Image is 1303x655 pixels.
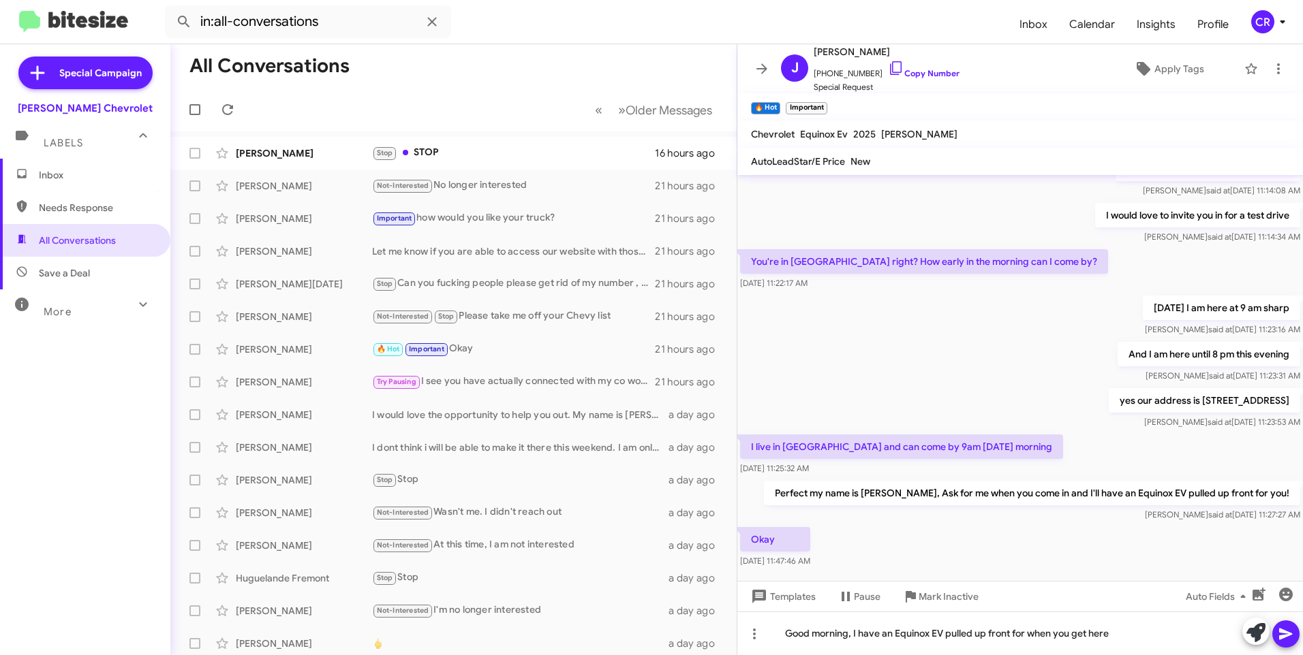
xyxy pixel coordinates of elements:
[236,277,372,291] div: [PERSON_NAME][DATE]
[669,473,726,487] div: a day ago
[1206,185,1230,195] span: said at
[372,603,669,618] div: I'm no longer interested
[377,508,429,517] span: Not-Interested
[881,128,957,140] span: [PERSON_NAME]
[377,606,429,615] span: Not-Interested
[1209,370,1233,381] span: said at
[236,637,372,650] div: [PERSON_NAME]
[1144,417,1300,427] span: [PERSON_NAME] [DATE] 11:23:53 AM
[740,463,809,473] span: [DATE] 11:25:32 AM
[669,571,726,585] div: a day ago
[764,481,1300,505] p: Perfect my name is [PERSON_NAME], Ask for me when you come in and I'll have an Equinox EV pulled ...
[737,584,827,609] button: Templates
[791,57,799,79] span: J
[853,128,876,140] span: 2025
[1145,324,1300,334] span: [PERSON_NAME] [DATE] 11:23:16 AM
[377,214,412,223] span: Important
[786,102,827,114] small: Important
[655,179,726,193] div: 21 hours ago
[377,312,429,321] span: Not-Interested
[888,68,960,78] a: Copy Number
[1143,185,1300,195] span: [PERSON_NAME] [DATE] 11:14:08 AM
[1144,231,1300,242] span: [PERSON_NAME] [DATE] 11:14:34 AM
[377,475,393,484] span: Stop
[377,541,429,549] span: Not-Interested
[740,434,1063,459] p: I live in [GEOGRAPHIC_DATA] and can come by 9am [DATE] morning
[377,148,393,157] span: Stop
[372,244,655,258] div: Let me know if you are able to access our website with those links, I may have to text them off m...
[814,60,960,80] span: [PHONE_NUMBER]
[236,310,372,323] div: [PERSON_NAME]
[1009,5,1058,44] a: Inbox
[1251,10,1274,33] div: CR
[1208,231,1231,242] span: said at
[1126,5,1186,44] a: Insights
[618,101,626,118] span: »
[669,539,726,552] div: a day ago
[409,345,444,353] span: Important
[919,584,979,609] span: Mark Inactive
[372,145,655,161] div: STOP
[39,201,155,214] span: Needs Response
[1240,10,1288,33] button: CR
[236,146,372,160] div: [PERSON_NAME]
[236,408,372,421] div: [PERSON_NAME]
[372,505,669,520] div: Wasn't me. I didn't reach out
[372,374,655,389] div: I see you have actually connected with my co worker [PERSON_NAME], She will be able to help you o...
[236,473,372,487] div: [PERSON_NAME]
[377,573,393,582] span: Stop
[44,137,83,149] span: Labels
[655,244,726,258] div: 21 hours ago
[236,212,372,225] div: [PERSON_NAME]
[377,181,429,190] span: Not-Interested
[18,57,153,89] a: Special Campaign
[59,66,142,80] span: Special Campaign
[669,637,726,650] div: a day ago
[1146,370,1300,381] span: [PERSON_NAME] [DATE] 11:23:31 AM
[372,308,655,324] div: Please take me off your Chevy list
[827,584,891,609] button: Pause
[377,279,393,288] span: Stop
[438,312,455,321] span: Stop
[669,506,726,520] div: a day ago
[44,306,72,318] span: More
[236,441,372,454] div: [PERSON_NAME]
[669,604,726,618] div: a day ago
[377,377,416,386] span: Try Pausing
[372,537,669,553] div: At this time, I am not interested
[165,5,451,38] input: Search
[377,345,400,353] span: 🔥 Hot
[655,277,726,291] div: 21 hours ago
[850,155,870,167] span: New
[814,80,960,94] span: Special Request
[1186,5,1240,44] span: Profile
[1145,509,1300,520] span: [PERSON_NAME] [DATE] 11:27:27 AM
[236,571,372,585] div: Huguelande Fremont
[751,128,795,140] span: Chevrolet
[1208,324,1232,334] span: said at
[1099,57,1238,81] button: Apply Tags
[236,244,372,258] div: [PERSON_NAME]
[751,155,845,167] span: AutoLeadStar/E Price
[740,527,810,552] p: Okay
[740,278,808,288] span: [DATE] 11:22:17 AM
[891,584,990,609] button: Mark Inactive
[655,310,726,323] div: 21 hours ago
[372,637,669,650] div: 🖕
[626,103,712,118] span: Older Messages
[814,44,960,60] span: [PERSON_NAME]
[372,276,655,291] div: Can you fucking people please get rid of my number , for the fucking 50th time my name is [PERSON...
[1208,417,1231,427] span: said at
[1058,5,1126,44] a: Calendar
[1208,509,1232,520] span: said at
[669,441,726,454] div: a day ago
[372,570,669,586] div: Stop
[236,342,372,356] div: [PERSON_NAME]
[1143,295,1300,320] p: [DATE] I am here at 9 am sharp
[372,472,669,488] div: Stop
[39,168,155,182] span: Inbox
[236,375,372,389] div: [PERSON_NAME]
[39,266,90,280] span: Save a Deal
